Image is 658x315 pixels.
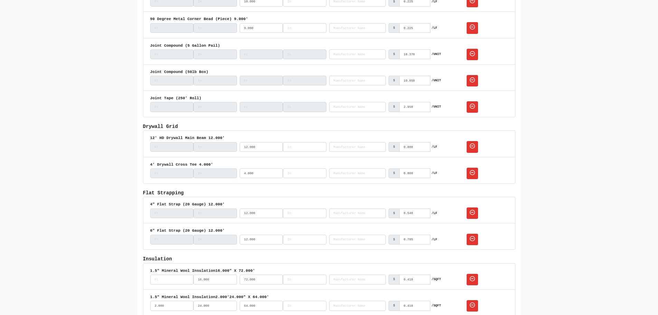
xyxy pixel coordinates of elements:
strong: /LF [432,26,437,30]
input: length_inches [283,301,326,311]
input: Cost [399,235,430,244]
input: width_feet [150,209,194,218]
input: Cost [399,102,430,112]
span: X [234,269,237,273]
div: Joint Tape (250' Roll) [150,95,508,101]
div: $ [389,275,399,284]
strong: /LF [432,237,437,242]
input: length_inches [283,102,326,112]
strong: /LF [432,171,437,176]
strong: /UNIT [432,78,441,83]
strong: /SQFT [432,277,441,282]
strong: /LF [432,145,437,149]
input: width_feet [150,168,194,178]
input: width_inches [193,275,237,284]
input: Cost [399,301,430,311]
input: length_feet [240,209,283,218]
input: length_inches [283,23,326,33]
input: Cost [399,209,430,218]
strong: /UNIT [432,104,441,109]
div: Joint Compound (50lb Box) [150,69,508,75]
input: Cost [399,142,430,152]
input: Cost [399,49,430,59]
input: width_inches [193,301,237,311]
input: Cost [399,275,430,284]
input: width_inches [193,76,237,85]
input: width_inches [193,168,237,178]
input: length_feet [240,142,283,152]
input: width_feet [150,76,194,85]
span: 4.000' [199,163,213,167]
input: Search [329,275,386,284]
div: 6" Flat Strap (20 Gauge) [150,228,508,234]
strong: /UNIT [432,52,441,57]
div: $ [389,49,399,59]
span: 72.000' [239,269,255,273]
div: 1.5" Mineral Wool Insulation [150,294,508,300]
span: 12.000' [208,202,225,206]
input: width_feet [150,102,194,112]
input: Search [329,235,386,244]
input: length_feet [240,49,283,59]
input: Search [329,142,386,152]
li: Drywall Grid [143,123,515,184]
input: length_inches [283,49,326,59]
input: length_feet [240,23,283,33]
input: width_inches [193,23,237,33]
input: length_feet [240,168,283,178]
input: width_inches [193,209,237,218]
input: width_inches [193,235,237,244]
input: length_feet [240,301,283,311]
input: Search [329,76,386,85]
div: $ [389,301,399,311]
div: $ [389,102,399,112]
div: $ [389,235,399,244]
span: 9.000' [234,17,248,21]
input: Search [329,168,386,178]
input: length_inches [283,235,326,244]
input: length_inches [283,209,326,218]
div: Joint Compound (5 Gallon Pail) [150,43,508,49]
div: $ [389,209,399,218]
strong: /LF [432,211,437,216]
span: 64.000' [253,295,269,299]
input: width_inches [193,102,237,112]
input: Search [329,102,386,112]
div: 4' Drywall Cross Tee [150,161,508,168]
input: Search [329,23,386,33]
input: width_feet [150,275,194,284]
input: length_feet [240,275,283,284]
input: length_feet [240,235,283,244]
input: width_feet [150,301,194,311]
span: 24.000" [229,295,246,299]
input: Search [329,209,386,218]
span: 12.000' [208,229,225,233]
input: length_inches [283,168,326,178]
div: 90 Degree Metal Corner Bead (Piece) [150,16,508,22]
input: Cost [399,168,430,178]
strong: /SQFT [432,303,441,308]
input: Cost [399,23,430,33]
div: 1.5" Mineral Wool Insulation [150,268,508,274]
input: width_inches [193,49,237,59]
input: width_feet [150,23,194,33]
input: Search [329,301,386,311]
input: Cost [399,76,430,85]
input: length_inches [283,142,326,152]
div: $ [389,76,399,85]
input: length_inches [283,275,326,284]
span: X [248,295,250,299]
span: 2.000' [216,295,230,299]
input: length_inches [283,76,326,85]
div: $ [389,23,399,33]
div: 12' HD Drywall Main Beam [150,135,508,141]
span: 16.000" [216,269,232,273]
div: $ [389,168,399,178]
input: width_inches [193,142,237,152]
span: 12.000' [208,136,225,140]
input: width_feet [150,142,194,152]
input: length_feet [240,76,283,85]
div: 4" Flat Strap (20 Gauge) [150,201,508,207]
li: Flat Strapping [143,189,515,250]
div: $ [389,142,399,152]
